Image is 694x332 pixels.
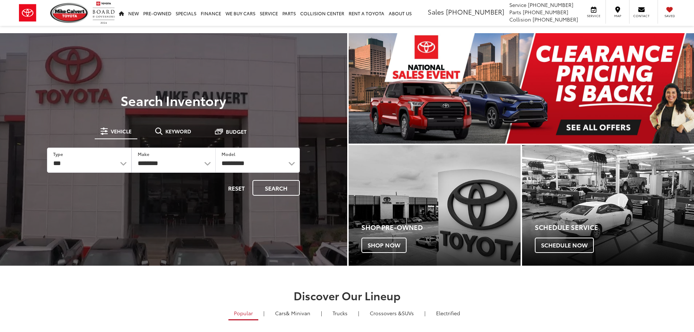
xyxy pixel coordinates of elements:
span: Map [609,13,626,18]
a: Shop Pre-Owned Shop Now [349,145,521,266]
span: Crossovers & [370,309,402,317]
a: SUVs [364,307,419,319]
span: Parts [509,8,521,16]
span: [PHONE_NUMBER] [528,1,573,8]
li: | [423,309,427,317]
a: Cars [270,307,316,319]
div: Toyota [349,145,521,266]
h4: Schedule Service [535,224,694,231]
a: Popular [228,307,258,320]
span: Schedule Now [535,238,594,253]
img: Mike Calvert Toyota [50,3,89,23]
li: | [262,309,266,317]
span: Service [585,13,602,18]
a: Schedule Service Schedule Now [522,145,694,266]
label: Make [138,151,149,157]
button: Search [252,180,300,196]
span: Budget [226,129,247,134]
span: Sales [428,7,444,16]
span: Collision [509,16,531,23]
a: Electrified [431,307,466,319]
span: Shop Now [361,238,407,253]
span: & Minivan [286,309,310,317]
span: Saved [662,13,678,18]
label: Type [53,151,63,157]
span: Contact [633,13,650,18]
a: Trucks [327,307,353,319]
span: [PHONE_NUMBER] [446,7,504,16]
h2: Discover Our Lineup [90,289,604,301]
label: Model [221,151,235,157]
span: Vehicle [111,129,132,134]
li: | [356,309,361,317]
li: | [319,309,324,317]
div: Toyota [522,145,694,266]
span: [PHONE_NUMBER] [523,8,568,16]
h3: Search Inventory [31,93,317,108]
span: Service [509,1,526,8]
span: Keyword [165,129,191,134]
button: Reset [222,180,251,196]
span: [PHONE_NUMBER] [533,16,578,23]
h4: Shop Pre-Owned [361,224,521,231]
